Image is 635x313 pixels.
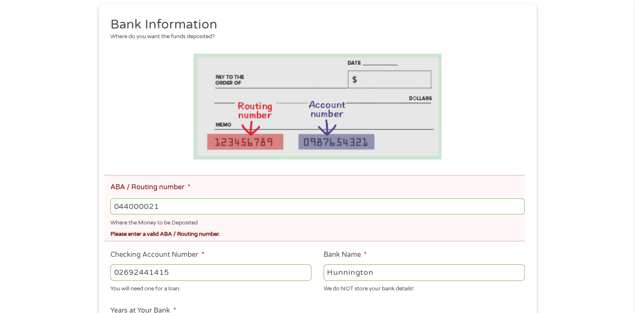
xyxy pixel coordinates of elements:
[110,216,524,227] div: Where the Money to be Deposited
[110,16,518,33] h2: Bank Information
[324,282,525,293] div: We do NOT store your bank details!
[110,227,524,239] div: Please enter a valid ABA / Routing number.
[110,250,204,259] label: Checking Account Number
[324,250,367,259] label: Bank Name
[110,183,190,192] label: ABA / Routing number
[110,33,518,41] div: Where do you want the funds deposited?
[110,264,311,280] input: 345634636
[110,198,524,214] input: 263177916
[110,282,311,293] div: You will need one for a loan.
[193,54,442,160] img: Routing number location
